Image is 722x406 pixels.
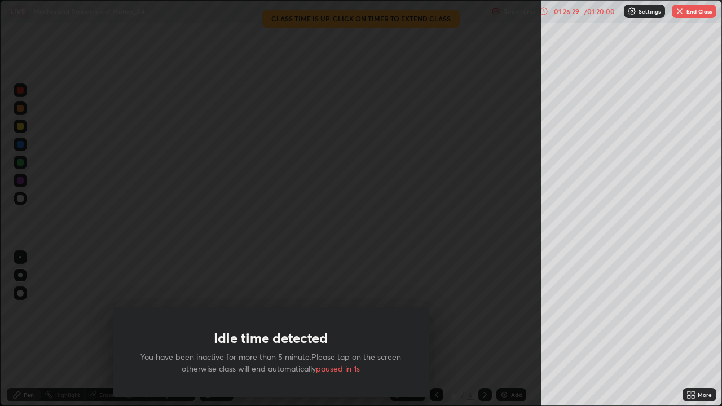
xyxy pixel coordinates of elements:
h1: Idle time detected [214,330,328,346]
div: 01:26:29 [551,8,582,15]
img: class-settings-icons [627,7,636,16]
span: paused in 1s [316,363,360,374]
img: end-class-cross [675,7,684,16]
p: You have been inactive for more than 5 minute.Please tap on the screen otherwise class will end a... [140,351,402,374]
p: Settings [639,8,661,14]
button: End Class [672,5,716,18]
div: / 01:20:00 [582,8,617,15]
div: More [698,392,712,398]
